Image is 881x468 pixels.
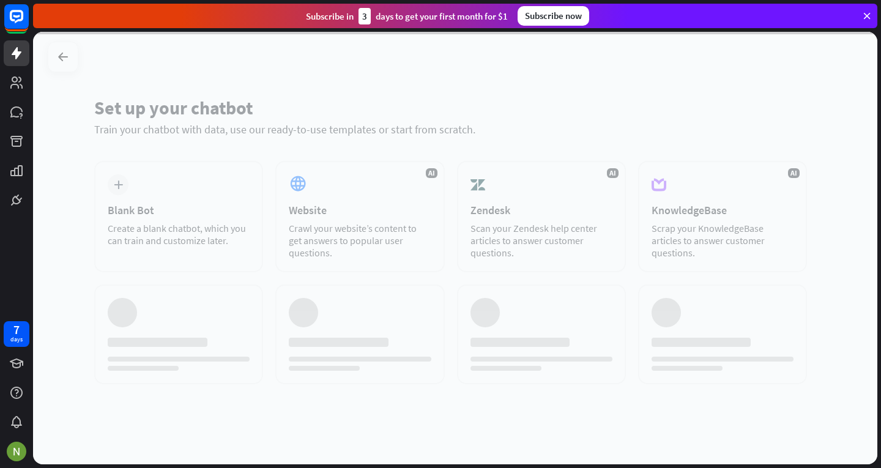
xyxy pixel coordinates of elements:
[359,8,371,24] div: 3
[306,8,508,24] div: Subscribe in days to get your first month for $1
[13,324,20,335] div: 7
[518,6,589,26] div: Subscribe now
[10,335,23,344] div: days
[4,321,29,347] a: 7 days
